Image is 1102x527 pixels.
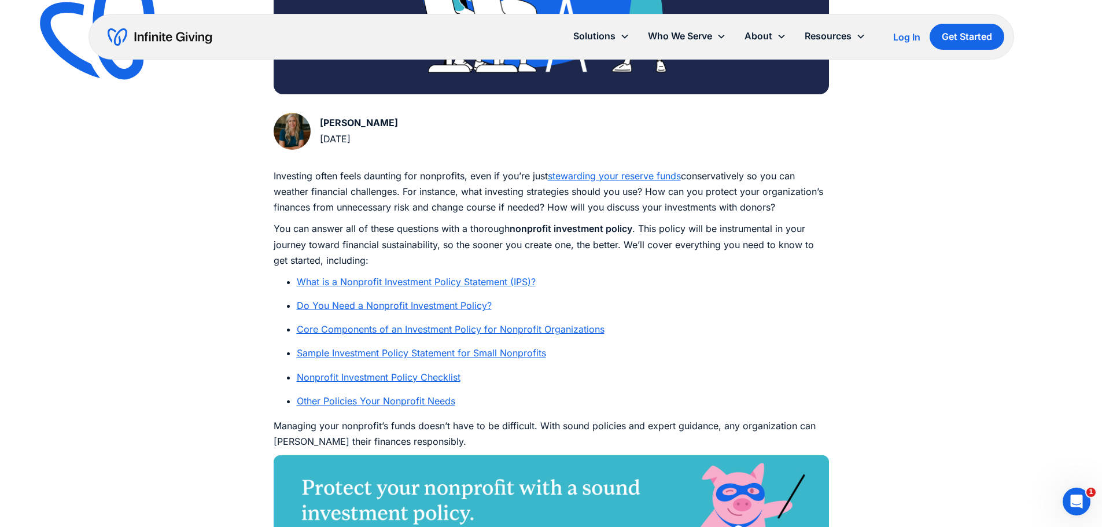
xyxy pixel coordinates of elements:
[297,300,492,311] a: Do You Need a Nonprofit Investment Policy?
[297,276,536,288] a: What is a Nonprofit Investment Policy Statement (IPS)?
[573,28,616,44] div: Solutions
[274,221,829,268] p: You can answer all of these questions with a thorough . This policy will be instrumental in your ...
[297,347,546,359] a: Sample Investment Policy Statement for Small Nonprofits
[648,28,712,44] div: Who We Serve
[893,32,920,42] div: Log In
[510,223,632,234] strong: nonprofit investment policy
[548,170,681,182] a: stewarding your reserve funds
[274,418,829,449] p: Managing your nonprofit’s funds doesn’t have to be difficult. With sound policies and expert guid...
[735,24,795,49] div: About
[297,395,455,407] a: Other Policies Your Nonprofit Needs
[893,30,920,44] a: Log In
[297,371,460,383] a: Nonprofit Investment Policy Checklist
[1086,488,1096,497] span: 1
[795,24,875,49] div: Resources
[564,24,639,49] div: Solutions
[274,168,829,216] p: ‍ Investing often feels daunting for nonprofits, even if you’re just conservatively so you can we...
[274,113,398,150] a: [PERSON_NAME][DATE]
[320,115,398,131] div: [PERSON_NAME]
[1063,488,1090,515] iframe: Intercom live chat
[297,323,605,335] a: Core Components of an Investment Policy for Nonprofit Organizations
[320,131,398,147] div: [DATE]
[805,28,852,44] div: Resources
[639,24,735,49] div: Who We Serve
[745,28,772,44] div: About
[930,24,1004,50] a: Get Started
[108,28,212,46] a: home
